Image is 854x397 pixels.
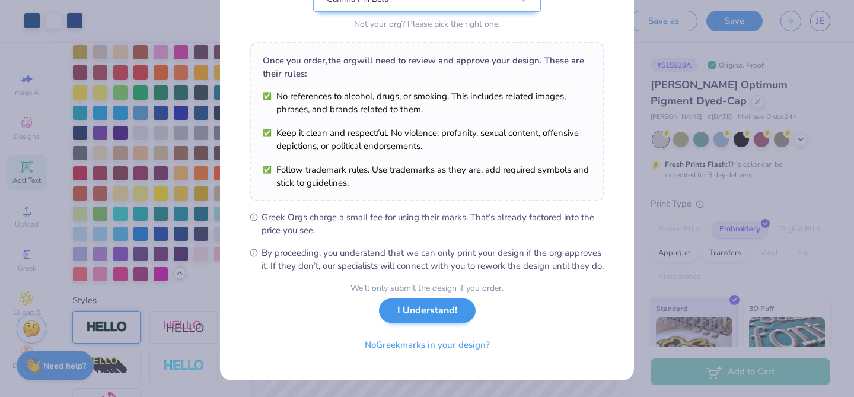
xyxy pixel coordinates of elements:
[263,90,591,116] li: No references to alcohol, drugs, or smoking. This includes related images, phrases, and brands re...
[263,126,591,153] li: Keep it clean and respectful. No violence, profanity, sexual content, offensive depictions, or po...
[263,54,591,80] div: Once you order, the org will need to review and approve your design. These are their rules:
[379,298,476,323] button: I Understand!
[262,246,604,272] span: By proceeding, you understand that we can only print your design if the org approves it. If they ...
[355,333,500,357] button: NoGreekmarks in your design?
[313,18,541,30] div: Not your org? Please pick the right one.
[350,282,504,294] div: We’ll only submit the design if you order.
[263,163,591,189] li: Follow trademark rules. Use trademarks as they are, add required symbols and stick to guidelines.
[262,211,604,237] span: Greek Orgs charge a small fee for using their marks. That’s already factored into the price you see.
